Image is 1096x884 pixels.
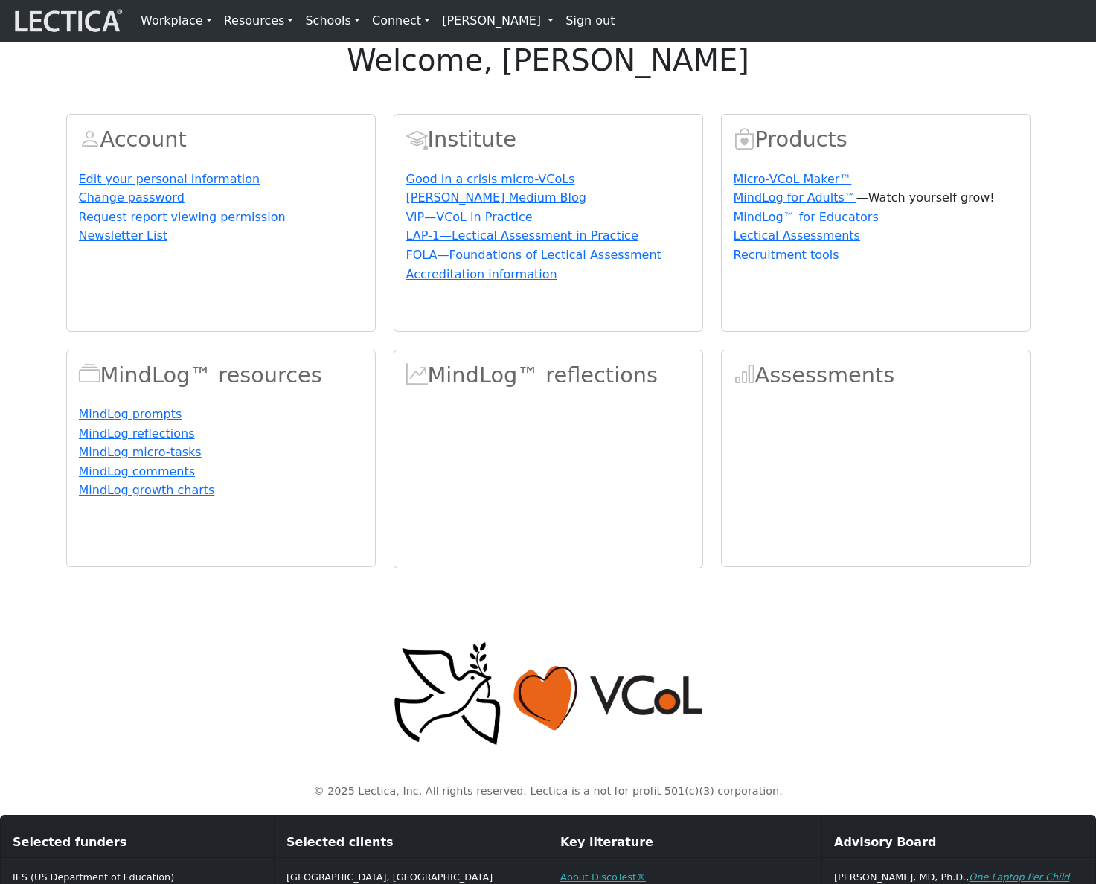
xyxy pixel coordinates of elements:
[734,126,755,152] span: Products
[1,827,274,858] div: Selected funders
[406,190,586,205] a: [PERSON_NAME] Medium Blog
[734,126,1018,153] h2: Products
[218,6,300,36] a: Resources
[79,190,185,205] a: Change password
[366,6,436,36] a: Connect
[734,210,879,224] a: MindLog™ for Educators
[406,362,428,388] span: MindLog
[406,362,690,388] h2: MindLog™ reflections
[734,228,860,243] a: Lectical Assessments
[79,426,195,441] a: MindLog reflections
[79,445,202,459] a: MindLog micro-tasks
[79,172,260,186] a: Edit your personal information
[436,6,560,36] a: [PERSON_NAME]
[275,827,548,858] div: Selected clients
[834,870,1083,884] p: [PERSON_NAME], MD, Ph.D.,
[406,267,557,281] a: Accreditation information
[389,640,708,748] img: Peace, love, VCoL
[406,228,638,243] a: LAP-1—Lectical Assessment in Practice
[66,784,1031,800] p: © 2025 Lectica, Inc. All rights reserved. Lectica is a not for profit 501(c)(3) corporation.
[969,871,1069,883] a: One Laptop Per Child
[406,126,428,152] span: Account
[734,362,755,388] span: Assessments
[79,228,168,243] a: Newsletter List
[734,189,1018,207] p: —Watch yourself grow!
[406,172,575,186] a: Good in a crisis micro-VCoLs
[734,190,856,205] a: MindLog for Adults™
[79,464,196,478] a: MindLog comments
[734,362,1018,388] h2: Assessments
[560,871,646,883] a: About DiscoTest®
[79,362,100,388] span: MindLog™ resources
[79,126,100,152] span: Account
[79,210,286,224] a: Request report viewing permission
[286,870,536,884] p: [GEOGRAPHIC_DATA], [GEOGRAPHIC_DATA]
[406,210,533,224] a: ViP—VCoL in Practice
[822,827,1095,858] div: Advisory Board
[406,126,690,153] h2: Institute
[560,6,621,36] a: Sign out
[11,7,123,35] img: lecticalive
[79,407,182,421] a: MindLog prompts
[13,870,262,884] p: IES (US Department of Education)
[79,362,363,388] h2: MindLog™ resources
[299,6,366,36] a: Schools
[406,248,661,262] a: FOLA—Foundations of Lectical Assessment
[548,827,821,858] div: Key literature
[734,248,839,262] a: Recruitment tools
[79,483,215,497] a: MindLog growth charts
[734,172,852,186] a: Micro-VCoL Maker™
[135,6,218,36] a: Workplace
[79,126,363,153] h2: Account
